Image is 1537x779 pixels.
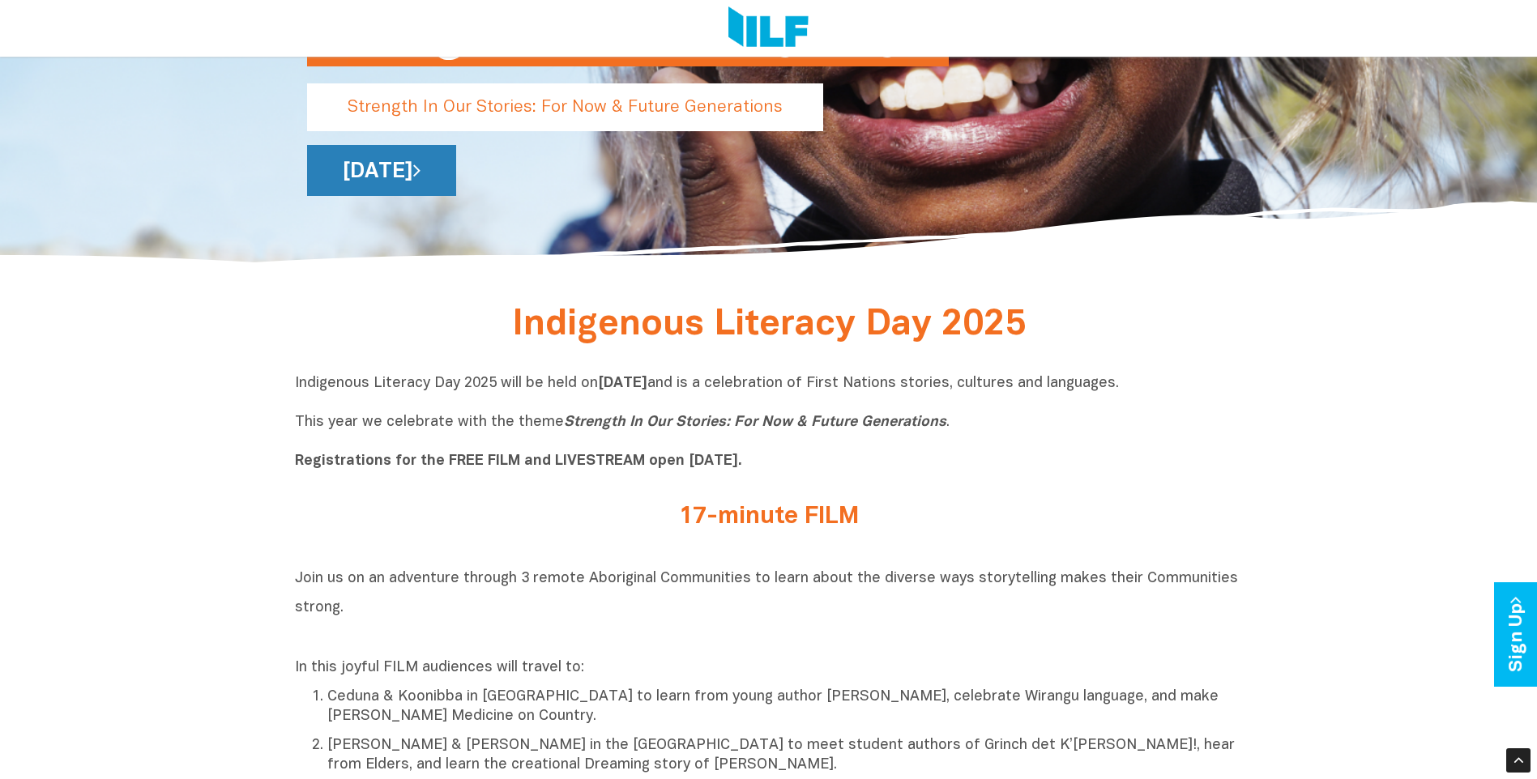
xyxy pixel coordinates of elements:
h2: 17-minute FILM [465,504,1073,530]
img: Logo [728,6,809,50]
i: Strength In Our Stories: For Now & Future Generations [564,415,946,429]
p: Ceduna & Koonibba in [GEOGRAPHIC_DATA] to learn from young author [PERSON_NAME], celebrate Wirang... [327,687,1243,726]
p: [PERSON_NAME] & [PERSON_NAME] in the [GEOGRAPHIC_DATA] to meet student authors of Grinch det K’[P... [327,736,1243,775]
span: Indigenous Literacy Day 2025 [512,309,1026,342]
p: In this joyful FILM audiences will travel to: [295,658,1243,678]
h1: Indigenous Literacy Day [348,1,908,66]
span: Join us on an adventure through 3 remote Aboriginal Communities to learn about the diverse ways s... [295,572,1238,615]
div: Scroll Back to Top [1506,748,1531,773]
b: Registrations for the FREE FILM and LIVESTREAM open [DATE]. [295,454,742,468]
p: Strength In Our Stories: For Now & Future Generations [307,83,823,131]
b: [DATE] [598,377,647,390]
a: [DATE] [307,145,456,196]
p: Indigenous Literacy Day 2025 will be held on and is a celebration of First Nations stories, cultu... [295,374,1243,471]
